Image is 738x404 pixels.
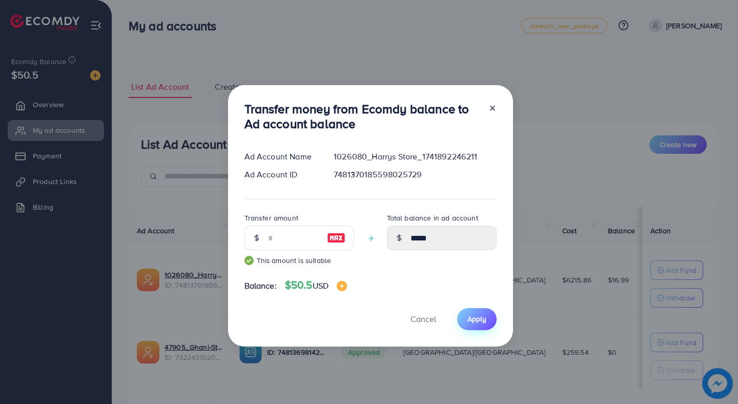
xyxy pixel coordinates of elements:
span: Balance: [244,280,277,292]
label: Total balance in ad account [387,213,478,223]
span: USD [313,280,329,291]
div: 1026080_Harrys Store_1741892246211 [325,151,504,163]
div: Ad Account Name [236,151,326,163]
img: guide [244,256,254,265]
img: image [327,232,345,244]
span: Cancel [411,313,436,325]
label: Transfer amount [244,213,298,223]
div: Ad Account ID [236,169,326,180]
small: This amount is suitable [244,255,354,266]
button: Cancel [398,308,449,330]
img: image [337,281,347,291]
h4: $50.5 [285,279,347,292]
span: Apply [467,314,486,324]
div: 7481370185598025729 [325,169,504,180]
h3: Transfer money from Ecomdy balance to Ad account balance [244,102,480,131]
button: Apply [457,308,497,330]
